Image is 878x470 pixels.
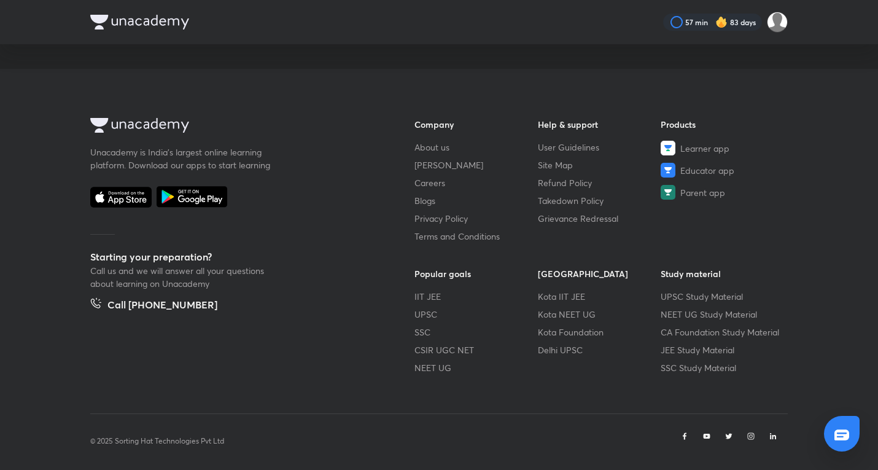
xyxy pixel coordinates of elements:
h5: Starting your preparation? [90,249,375,264]
a: [PERSON_NAME] [414,159,538,171]
img: Company Logo [90,118,189,133]
a: Kota NEET UG [538,308,661,321]
a: Takedown Policy [538,194,661,207]
a: Grievance Redressal [538,212,661,225]
h6: [GEOGRAPHIC_DATA] [538,267,661,280]
a: Refund Policy [538,176,661,189]
p: Call us and we will answer all your questions about learning on Unacademy [90,264,274,290]
a: Privacy Policy [414,212,538,225]
a: Kota IIT JEE [538,290,661,303]
h6: Help & support [538,118,661,131]
a: SSC Study Material [661,361,784,374]
img: Company Logo [90,15,189,29]
p: Unacademy is India’s largest online learning platform. Download our apps to start learning [90,146,274,171]
a: JEE Study Material [661,343,784,356]
h6: Company [414,118,538,131]
a: Terms and Conditions [414,230,538,243]
a: IIT JEE [414,290,538,303]
span: Educator app [680,164,734,177]
a: CSIR UGC NET [414,343,538,356]
img: Educator app [661,163,675,178]
span: Careers [414,176,445,189]
a: User Guidelines [538,141,661,154]
a: Company Logo [90,118,375,136]
a: UPSC [414,308,538,321]
a: NEET UG Study Material [661,308,784,321]
h6: Study material [661,267,784,280]
a: Kota Foundation [538,326,661,339]
a: Parent app [661,185,784,200]
a: Blogs [414,194,538,207]
a: Site Map [538,159,661,171]
p: © 2025 Sorting Hat Technologies Pvt Ltd [90,436,224,447]
a: Delhi UPSC [538,343,661,356]
img: streak [715,16,728,28]
a: Learner app [661,141,784,155]
img: Parent app [661,185,675,200]
a: About us [414,141,538,154]
img: Learner app [661,141,675,155]
a: Call [PHONE_NUMBER] [90,297,217,315]
a: SSC [414,326,538,339]
a: NEET UG [414,361,538,374]
span: Parent app [680,186,725,199]
a: Careers [414,176,538,189]
a: Educator app [661,163,784,178]
a: CA Foundation Study Material [661,326,784,339]
img: Kushagra Singh [767,12,788,33]
span: Learner app [680,142,729,155]
a: UPSC Study Material [661,290,784,303]
h6: Products [661,118,784,131]
h5: Call [PHONE_NUMBER] [107,297,217,315]
h6: Popular goals [414,267,538,280]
